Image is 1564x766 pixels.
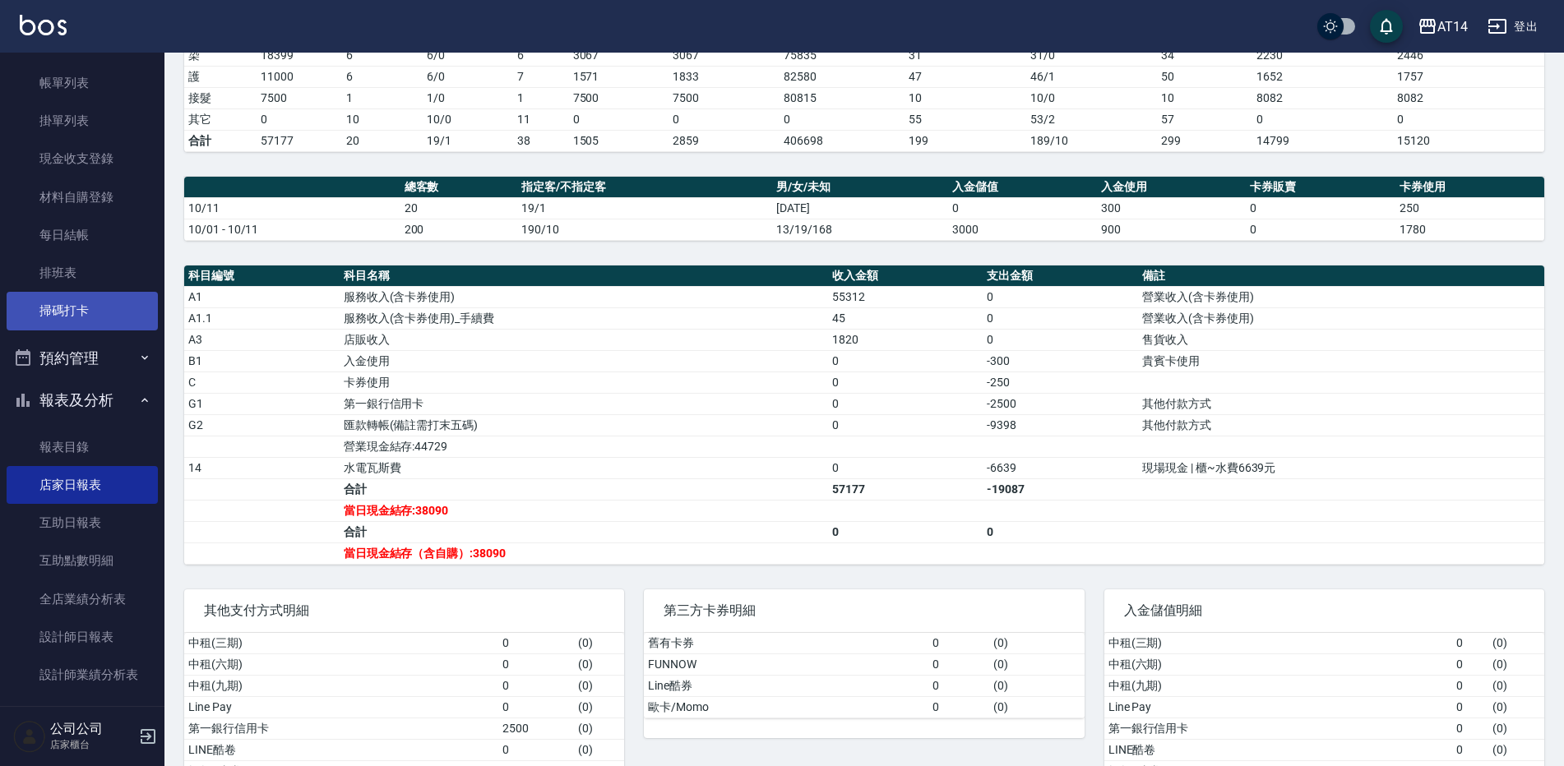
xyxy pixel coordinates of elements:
[7,504,158,542] a: 互助日報表
[498,739,574,760] td: 0
[423,130,513,151] td: 19/1
[498,653,574,675] td: 0
[7,178,158,216] a: 材料自購登錄
[983,414,1138,436] td: -9398
[1252,108,1393,130] td: 0
[1246,177,1395,198] th: 卡券販賣
[828,350,983,371] td: 0
[1026,87,1157,108] td: 10 / 0
[780,87,905,108] td: 80815
[989,675,1084,696] td: ( 0 )
[184,675,498,696] td: 中租(九期)
[669,87,780,108] td: 7500
[989,653,1084,675] td: ( 0 )
[983,521,1138,542] td: 0
[257,87,342,108] td: 7500
[342,108,423,130] td: 10
[1411,10,1474,44] button: AT14
[184,66,257,87] td: 護
[1026,66,1157,87] td: 46 / 1
[644,653,928,675] td: FUNNOW
[780,44,905,66] td: 75835
[50,737,134,752] p: 店家櫃台
[1452,696,1488,718] td: 0
[1370,10,1403,43] button: save
[184,633,498,654] td: 中租(三期)
[1097,177,1246,198] th: 入金使用
[340,350,828,371] td: 入金使用
[828,307,983,329] td: 45
[983,265,1138,287] th: 支出金額
[569,87,669,108] td: 7500
[1393,66,1544,87] td: 1757
[1488,718,1544,739] td: ( 0 )
[342,87,423,108] td: 1
[828,329,983,350] td: 1820
[574,696,624,718] td: ( 0 )
[498,675,574,696] td: 0
[184,44,257,66] td: 染
[184,350,340,371] td: B1
[828,478,983,500] td: 57177
[184,87,257,108] td: 接髮
[905,87,1025,108] td: 10
[1104,739,1452,760] td: LINE酷卷
[7,337,158,380] button: 預約管理
[1246,219,1395,240] td: 0
[184,457,340,478] td: 14
[828,371,983,393] td: 0
[569,44,669,66] td: 3067
[983,478,1138,500] td: -19087
[664,602,1064,619] span: 第三方卡券明細
[928,653,989,675] td: 0
[574,633,624,654] td: ( 0 )
[13,720,46,753] img: Person
[1452,739,1488,760] td: 0
[1104,653,1452,675] td: 中租(六期)
[983,457,1138,478] td: -6639
[1452,653,1488,675] td: 0
[644,696,928,718] td: 歐卡/Momo
[7,292,158,330] a: 掃碼打卡
[340,393,828,414] td: 第一銀行信用卡
[983,350,1138,371] td: -300
[1393,87,1544,108] td: 8082
[1124,602,1525,619] span: 入金儲值明細
[7,64,158,102] a: 帳單列表
[644,675,928,696] td: Line酷券
[574,739,624,760] td: ( 0 )
[423,108,513,130] td: 10 / 0
[400,177,518,198] th: 總客數
[1488,696,1544,718] td: ( 0 )
[513,44,568,66] td: 6
[780,108,905,130] td: 0
[1157,130,1252,151] td: 299
[423,44,513,66] td: 6 / 0
[983,286,1138,307] td: 0
[184,718,498,739] td: 第一銀行信用卡
[184,265,340,287] th: 科目編號
[1488,675,1544,696] td: ( 0 )
[1488,653,1544,675] td: ( 0 )
[1452,633,1488,654] td: 0
[983,329,1138,350] td: 0
[340,436,828,457] td: 營業現金結存:44729
[400,219,518,240] td: 200
[828,521,983,542] td: 0
[7,618,158,656] a: 設計師日報表
[1395,197,1544,219] td: 250
[7,466,158,504] a: 店家日報表
[1026,108,1157,130] td: 53 / 2
[644,633,1084,718] table: a dense table
[828,265,983,287] th: 收入金額
[1157,66,1252,87] td: 50
[7,140,158,178] a: 現金收支登錄
[184,329,340,350] td: A3
[1252,87,1393,108] td: 8082
[989,696,1084,718] td: ( 0 )
[905,108,1025,130] td: 55
[257,44,342,66] td: 18399
[184,130,257,151] td: 合計
[340,329,828,350] td: 店販收入
[905,130,1025,151] td: 199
